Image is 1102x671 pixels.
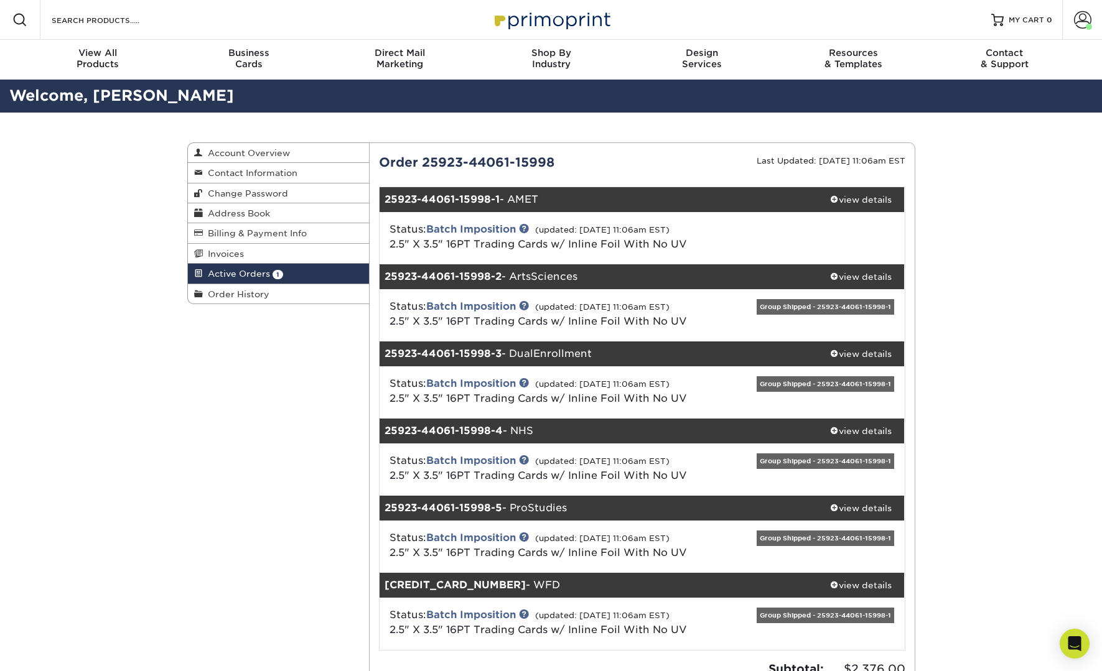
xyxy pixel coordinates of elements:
[385,425,503,437] strong: 25923-44061-15998-4
[203,208,270,218] span: Address Book
[324,47,475,70] div: Marketing
[426,455,516,466] a: Batch Imposition
[757,608,894,623] div: Group Shipped - 25923-44061-15998-1
[188,223,370,243] a: Billing & Payment Info
[817,425,905,437] div: view details
[380,376,729,406] div: Status:
[475,47,627,70] div: Industry
[380,573,817,598] div: - WFD
[1047,16,1052,24] span: 0
[370,153,642,172] div: Order 25923-44061-15998
[757,453,894,469] div: Group Shipped - 25923-44061-15998-1
[380,496,817,521] div: - ProStudies
[173,47,324,70] div: Cards
[188,284,370,303] a: Order History
[22,47,174,58] span: View All
[390,315,687,327] a: 2.5" X 3.5" 16PT Trading Cards w/ Inline Foil With No UV
[390,392,687,404] a: 2.5" X 3.5" 16PT Trading Cards w/ Inline Foil With No UV
[380,419,817,443] div: - NHS
[188,183,370,203] a: Change Password
[22,40,174,80] a: View AllProducts
[757,299,894,315] div: Group Shipped - 25923-44061-15998-1
[627,47,778,70] div: Services
[385,348,502,359] strong: 25923-44061-15998-3
[22,47,174,70] div: Products
[817,193,905,206] div: view details
[475,47,627,58] span: Shop By
[173,47,324,58] span: Business
[817,579,905,591] div: view details
[535,611,670,620] small: (updated: [DATE] 11:06am EST)
[188,143,370,163] a: Account Overview
[778,47,929,58] span: Resources
[203,249,244,259] span: Invoices
[1009,15,1044,25] span: MY CART
[817,264,905,289] a: view details
[390,238,687,250] a: 2.5" X 3.5" 16PT Trading Cards w/ Inline Foil With No UV
[50,12,172,27] input: SEARCH PRODUCTS.....
[929,47,1080,70] div: & Support
[817,341,905,366] a: view details
[188,244,370,264] a: Invoices
[817,271,905,283] div: view details
[426,609,516,621] a: Batch Imposition
[385,502,502,514] strong: 25923-44061-15998-5
[475,40,627,80] a: Shop ByIndustry
[380,222,729,252] div: Status:
[203,228,307,238] span: Billing & Payment Info
[535,456,670,466] small: (updated: [DATE] 11:06am EST)
[385,579,526,591] strong: [CREDIT_CARD_NUMBER]
[757,530,894,546] div: Group Shipped - 25923-44061-15998-1
[203,168,297,178] span: Contact Information
[817,496,905,521] a: view details
[380,608,729,637] div: Status:
[426,223,516,235] a: Batch Imposition
[390,547,687,558] a: 2.5" X 3.5" 16PT Trading Cards w/ Inline Foil With No UV
[188,203,370,223] a: Address Book
[1060,629,1090,659] div: Open Intercom Messenger
[203,269,270,279] span: Active Orders
[426,532,516,544] a: Batch Imposition
[203,148,290,158] span: Account Overview
[535,302,670,312] small: (updated: [DATE] 11:06am EST)
[426,300,516,312] a: Batch Imposition
[380,341,817,366] div: - DualEnrollment
[817,348,905,360] div: view details
[203,188,288,198] span: Change Password
[385,271,502,282] strong: 25923-44061-15998-2
[390,470,687,481] a: 2.5" X 3.5" 16PT Trading Cards w/ Inline Foil With No UV
[535,379,670,389] small: (updated: [DATE] 11:06am EST)
[778,40,929,80] a: Resources& Templates
[188,264,370,284] a: Active Orders 1
[535,534,670,543] small: (updated: [DATE] 11:06am EST)
[535,225,670,234] small: (updated: [DATE] 11:06am EST)
[380,530,729,560] div: Status:
[757,156,905,165] small: Last Updated: [DATE] 11:06am EST
[203,289,269,299] span: Order History
[380,187,817,212] div: - AMET
[324,40,475,80] a: Direct MailMarketing
[778,47,929,70] div: & Templates
[380,299,729,329] div: Status:
[757,376,894,392] div: Group Shipped - 25923-44061-15998-1
[817,419,905,443] a: view details
[380,453,729,483] div: Status:
[817,502,905,514] div: view details
[489,6,614,33] img: Primoprint
[929,40,1080,80] a: Contact& Support
[273,270,283,279] span: 1
[324,47,475,58] span: Direct Mail
[929,47,1080,58] span: Contact
[173,40,324,80] a: BusinessCards
[390,624,687,636] a: 2.5" X 3.5" 16PT Trading Cards w/ Inline Foil With No UV
[380,264,817,289] div: - ArtsSciences
[817,187,905,212] a: view details
[627,47,778,58] span: Design
[817,573,905,598] a: view details
[627,40,778,80] a: DesignServices
[426,377,516,389] a: Batch Imposition
[385,193,500,205] strong: 25923-44061-15998-1
[188,163,370,183] a: Contact Information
